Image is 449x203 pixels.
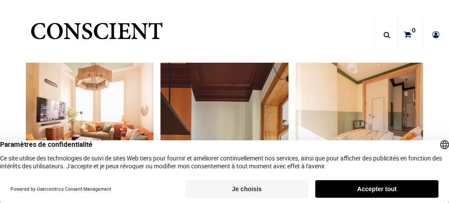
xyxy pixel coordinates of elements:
[29,18,164,52] a: Logo of Conscient
[29,18,164,52] img: Conscient
[410,26,418,35] sup: 0
[296,63,423,165] img: peinture vert sauge
[26,63,153,165] img: peinture vert sauge
[398,19,422,50] a: 0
